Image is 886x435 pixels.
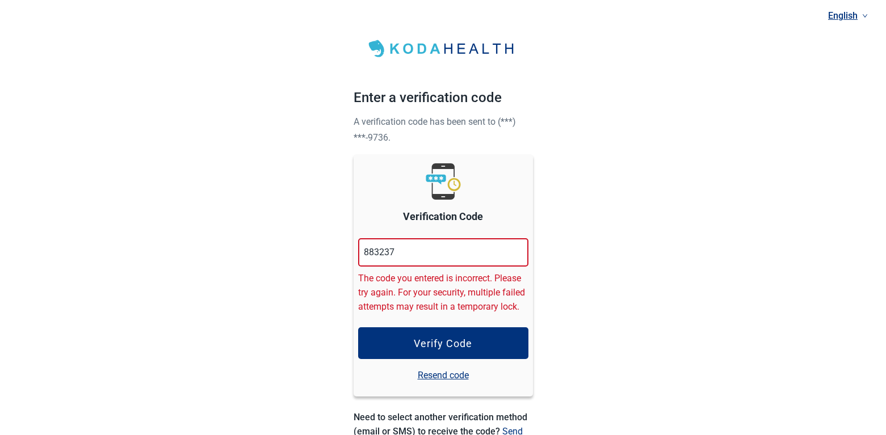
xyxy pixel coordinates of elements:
span: down [862,13,868,19]
a: Current language: English [824,6,872,25]
div: Verify Code [414,337,472,349]
input: Enter Code Here [358,238,528,267]
label: Verification Code [403,209,483,225]
span: A verification code has been sent to (***) ***-9736. [354,116,516,143]
h1: Enter a verification code [354,87,533,113]
a: Resend code [418,368,469,382]
button: Verify Code [358,327,528,359]
img: Koda Health [362,36,523,61]
div: The code you entered is incorrect. Please try again. For your security, multiple failed attempts ... [358,271,528,314]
